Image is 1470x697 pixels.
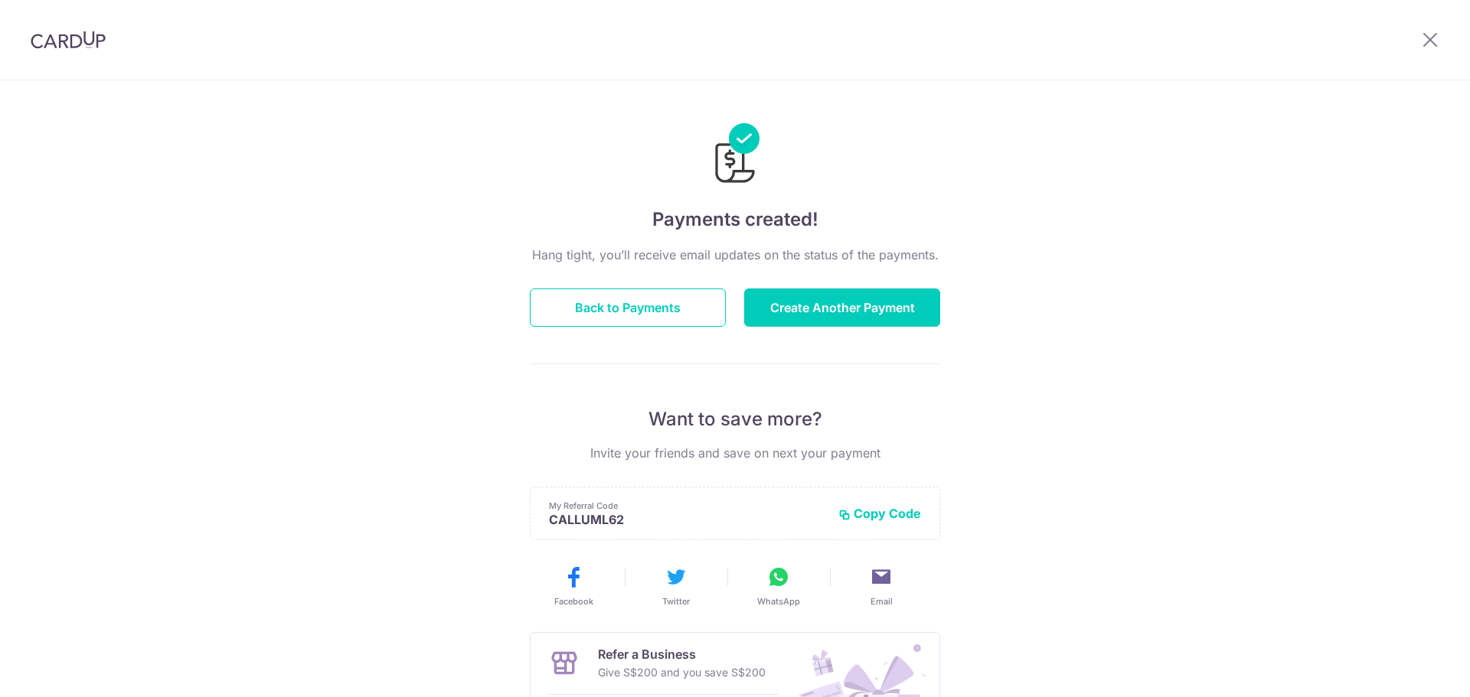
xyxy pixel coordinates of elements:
[757,595,800,607] span: WhatsApp
[631,565,721,607] button: Twitter
[549,500,826,512] p: My Referral Code
[528,565,619,607] button: Facebook
[871,595,893,607] span: Email
[836,565,926,607] button: Email
[598,645,766,663] p: Refer a Business
[554,595,593,607] span: Facebook
[530,246,940,264] p: Hang tight, you’ll receive email updates on the status of the payments.
[549,512,826,527] p: CALLUML62
[710,123,759,187] img: Payments
[662,595,690,607] span: Twitter
[530,206,940,233] h4: Payments created!
[744,288,940,327] button: Create Another Payment
[31,31,106,49] img: CardUp
[598,663,766,682] p: Give S$200 and you save S$200
[530,288,726,327] button: Back to Payments
[530,444,940,462] p: Invite your friends and save on next your payment
[530,407,940,432] p: Want to save more?
[733,565,824,607] button: WhatsApp
[838,506,921,521] button: Copy Code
